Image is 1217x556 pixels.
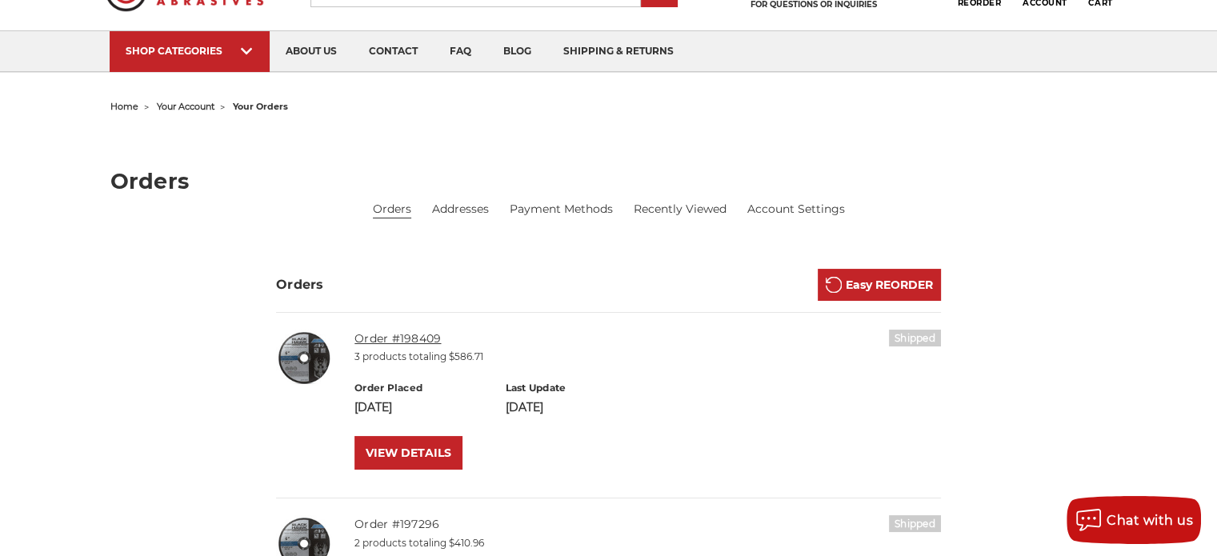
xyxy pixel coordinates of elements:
a: contact [353,31,434,72]
span: [DATE] [506,400,543,414]
a: Payment Methods [510,201,613,218]
a: Order #198409 [354,331,441,346]
a: Easy REORDER [818,269,941,301]
li: Orders [373,201,411,218]
span: your orders [233,101,288,112]
h1: Orders [110,170,1107,192]
p: 2 products totaling $410.96 [354,536,941,550]
a: Account Settings [747,201,844,218]
a: shipping & returns [547,31,690,72]
span: Chat with us [1107,513,1193,528]
span: [DATE] [354,400,392,414]
p: 3 products totaling $586.71 [354,350,941,364]
h6: Last Update [506,381,639,395]
img: 6" x .045 x 7/8" Cutting Disc T1 [276,330,332,386]
a: faq [434,31,487,72]
a: your account [157,101,214,112]
a: about us [270,31,353,72]
h3: Orders [276,275,324,294]
a: blog [487,31,547,72]
h6: Shipped [889,515,941,532]
a: Addresses [432,201,489,218]
a: home [110,101,138,112]
button: Chat with us [1067,496,1201,544]
a: Order #197296 [354,517,439,531]
h6: Shipped [889,330,941,346]
h6: Order Placed [354,381,488,395]
div: SHOP CATEGORIES [126,45,254,57]
a: Recently Viewed [633,201,726,218]
a: VIEW DETAILS [354,436,462,470]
